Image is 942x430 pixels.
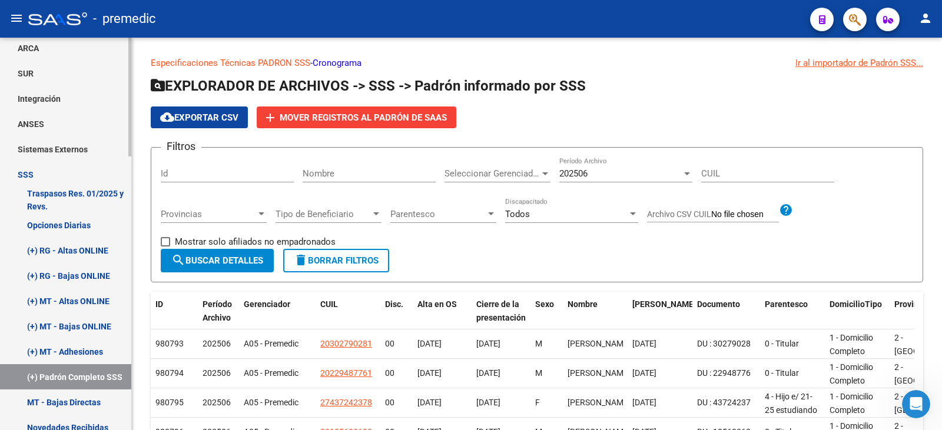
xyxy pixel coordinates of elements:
[280,112,447,123] span: Mover registros al PADRÓN de SAAS
[385,396,408,409] div: 00
[830,392,873,415] span: 1 - Domicilio Completo
[417,368,442,378] span: [DATE]
[918,11,933,25] mat-icon: person
[697,299,740,309] span: Documento
[385,299,403,309] span: Disc.
[203,339,231,348] span: 202506
[155,398,184,407] span: 980795
[161,209,256,219] span: Provincias
[830,299,882,309] span: DomicilioTipo
[294,255,379,266] span: Borrar Filtros
[155,299,163,309] span: ID
[244,398,298,407] span: A05 - Premedic
[320,339,372,348] span: 20302790281
[171,255,263,266] span: Buscar Detalles
[320,368,372,378] span: 20229487761
[320,299,338,309] span: CUIL
[244,299,290,309] span: Gerenciador
[151,292,198,331] datatable-header-cell: ID
[476,398,500,407] span: [DATE]
[244,339,298,348] span: A05 - Premedic
[711,209,779,220] input: Archivo CSV CUIL
[276,209,371,219] span: Tipo de Beneficiario
[413,292,472,331] datatable-header-cell: Alta en OS
[795,56,923,69] div: Ir al importador de Padrón SSS...
[385,337,408,351] div: 00
[568,368,631,378] span: [PERSON_NAME]
[632,398,656,407] span: [DATE]
[692,292,760,331] datatable-header-cell: Documento
[160,110,174,124] mat-icon: cloud_download
[151,56,923,69] p: -
[171,253,185,267] mat-icon: search
[151,78,586,94] span: EXPLORADOR DE ARCHIVOS -> SSS -> Padrón informado por SSS
[535,339,542,348] span: M
[445,168,540,179] span: Seleccionar Gerenciador
[530,292,563,331] datatable-header-cell: Sexo
[765,392,817,415] span: 4 - Hijo e/ 21-25 estudiando
[385,366,408,380] div: 00
[93,6,156,32] span: - premedic
[765,368,799,378] span: 0 - Titular
[535,368,542,378] span: M
[161,138,201,155] h3: Filtros
[161,249,274,272] button: Buscar Detalles
[244,368,298,378] span: A05 - Premedic
[632,339,656,348] span: [DATE]
[417,398,442,407] span: [DATE]
[313,58,361,68] a: Cronograma
[155,368,184,378] span: 980794
[9,11,24,25] mat-icon: menu
[765,299,808,309] span: Parentesco
[155,339,184,348] span: 980793
[697,398,751,407] span: DU : 43724237
[568,299,598,309] span: Nombre
[294,253,308,267] mat-icon: delete
[390,209,486,219] span: Parentesco
[417,299,457,309] span: Alta en OS
[160,112,238,123] span: Exportar CSV
[632,368,656,378] span: [DATE]
[894,299,930,309] span: Provincia
[151,58,310,68] a: Especificaciones Técnicas PADRON SSS
[203,368,231,378] span: 202506
[203,299,232,322] span: Período Archivo
[476,368,500,378] span: [DATE]
[632,299,698,309] span: [PERSON_NAME].
[316,292,380,331] datatable-header-cell: CUIL
[198,292,239,331] datatable-header-cell: Período Archivo
[628,292,692,331] datatable-header-cell: Fecha Nac.
[203,398,231,407] span: 202506
[472,292,530,331] datatable-header-cell: Cierre de la presentación
[825,292,890,331] datatable-header-cell: DomicilioTipo
[505,209,530,219] span: Todos
[902,390,930,418] iframe: Intercom live chat
[830,362,873,385] span: 1 - Domicilio Completo
[476,339,500,348] span: [DATE]
[320,398,372,407] span: 27437242378
[535,398,540,407] span: F
[765,339,799,348] span: 0 - Titular
[476,299,526,322] span: Cierre de la presentación
[697,368,751,378] span: DU : 22948776
[151,106,248,128] button: Exportar CSV
[697,339,751,348] span: DU : 30279028
[263,111,277,125] mat-icon: add
[830,333,873,356] span: 1 - Domicilio Completo
[417,339,442,348] span: [DATE]
[568,398,631,407] span: [PERSON_NAME]
[283,249,389,272] button: Borrar Filtros
[380,292,413,331] datatable-header-cell: Disc.
[563,292,628,331] datatable-header-cell: Nombre
[568,339,631,348] span: [PERSON_NAME]
[257,106,456,128] button: Mover registros al PADRÓN de SAAS
[535,299,554,309] span: Sexo
[647,209,711,219] span: Archivo CSV CUIL
[239,292,316,331] datatable-header-cell: Gerenciador
[779,203,793,217] mat-icon: help
[175,235,336,249] span: Mostrar solo afiliados no empadronados
[559,168,588,179] span: 202506
[760,292,825,331] datatable-header-cell: Parentesco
